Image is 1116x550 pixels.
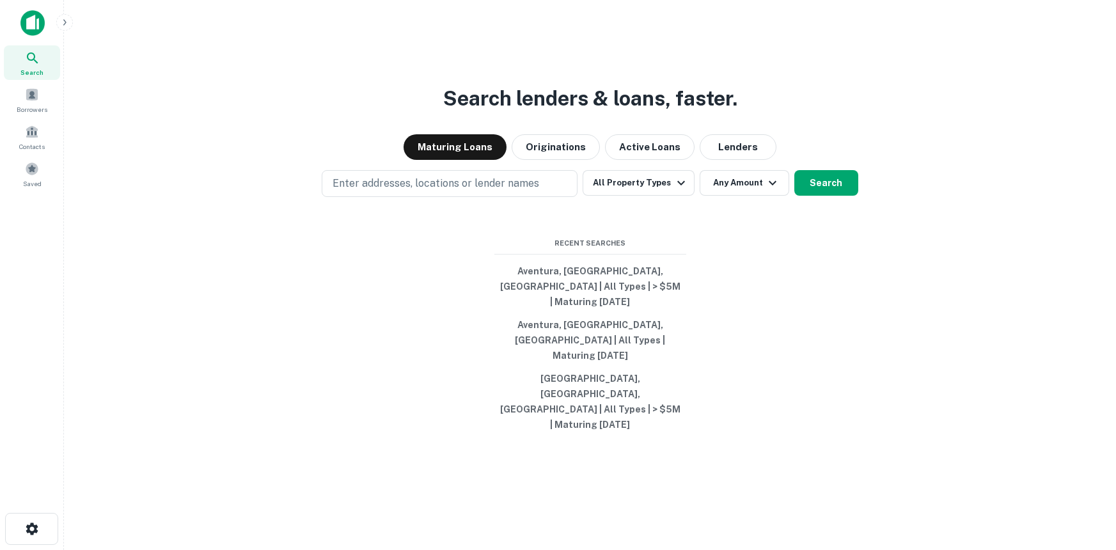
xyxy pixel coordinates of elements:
button: Enter addresses, locations or lender names [322,170,578,197]
span: Saved [23,178,42,189]
h3: Search lenders & loans, faster. [443,83,737,114]
button: Maturing Loans [404,134,507,160]
a: Borrowers [4,82,60,117]
button: Any Amount [700,170,789,196]
span: Contacts [19,141,45,152]
a: Saved [4,157,60,191]
button: [GEOGRAPHIC_DATA], [GEOGRAPHIC_DATA], [GEOGRAPHIC_DATA] | All Types | > $5M | Maturing [DATE] [494,367,686,436]
button: Originations [512,134,600,160]
a: Search [4,45,60,80]
button: Aventura, [GEOGRAPHIC_DATA], [GEOGRAPHIC_DATA] | All Types | > $5M | Maturing [DATE] [494,260,686,313]
button: Lenders [700,134,776,160]
a: Contacts [4,120,60,154]
span: Recent Searches [494,238,686,249]
iframe: Chat Widget [1052,448,1116,509]
button: Active Loans [605,134,695,160]
span: Search [20,67,43,77]
p: Enter addresses, locations or lender names [333,176,539,191]
button: Aventura, [GEOGRAPHIC_DATA], [GEOGRAPHIC_DATA] | All Types | Maturing [DATE] [494,313,686,367]
button: Search [794,170,858,196]
button: All Property Types [583,170,694,196]
img: capitalize-icon.png [20,10,45,36]
span: Borrowers [17,104,47,114]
